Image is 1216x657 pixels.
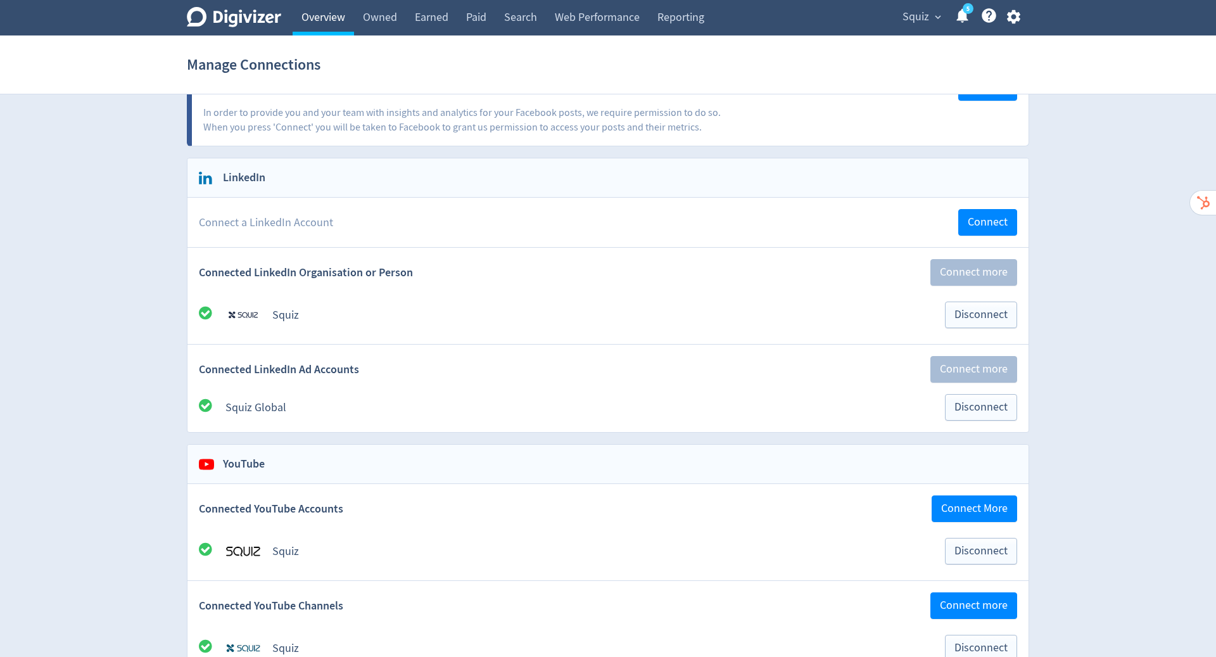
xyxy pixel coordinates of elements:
span: Connected YouTube Accounts [199,501,343,517]
span: Disconnect [954,309,1008,321]
span: Connect a LinkedIn Account [199,215,333,231]
a: 5 [963,3,973,14]
span: Connect More [941,503,1008,514]
span: Connect more [940,267,1008,278]
button: Disconnect [945,394,1017,421]
span: Connect [968,217,1008,228]
button: Connect [958,209,1017,236]
div: All good [199,305,225,325]
span: Connected LinkedIn Ad Accounts [199,362,359,378]
button: Connect More [932,495,1017,522]
span: Squiz [902,7,929,27]
span: Connect more [940,600,1008,611]
button: Connect more [930,356,1017,383]
a: Squiz [272,544,299,559]
a: Squiz Global [225,400,286,415]
button: Disconnect [945,302,1017,328]
img: Avatar for Squiz [225,533,261,569]
button: Disconnect [945,538,1017,565]
div: All good [199,398,225,418]
img: Avatar for Squiz [225,297,261,333]
a: Squiz [272,641,299,656]
div: All good [199,542,225,561]
span: Disconnect [954,642,1008,654]
span: In order to provide you and your team with insights and analytics for your Facebook posts, we req... [203,106,721,133]
span: Disconnect [954,545,1008,557]
text: 5 [966,4,970,13]
button: Squiz [898,7,944,27]
h2: YouTube [214,456,265,472]
span: Connect more [940,364,1008,375]
span: Connected LinkedIn Organisation or Person [199,265,413,281]
span: Connected YouTube Channels [199,598,343,614]
a: Facebook and Instagram BusinessNot connectedConnectIn order to provide you and your team with ins... [192,63,1029,146]
button: Connect more [930,259,1017,286]
a: Squiz [272,308,299,322]
h2: LinkedIn [214,170,265,186]
h1: Manage Connections [187,44,320,85]
span: expand_more [932,11,944,23]
span: Disconnect [954,402,1008,413]
button: Connect more [930,592,1017,619]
